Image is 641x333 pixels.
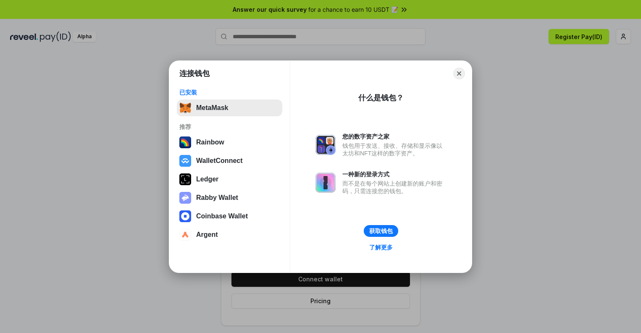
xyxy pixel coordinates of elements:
button: MetaMask [177,100,282,116]
img: svg+xml,%3Csvg%20width%3D%2228%22%20height%3D%2228%22%20viewBox%3D%220%200%2028%2028%22%20fill%3D... [179,229,191,241]
button: WalletConnect [177,152,282,169]
img: svg+xml,%3Csvg%20xmlns%3D%22http%3A%2F%2Fwww.w3.org%2F2000%2Fsvg%22%20fill%3D%22none%22%20viewBox... [315,173,336,193]
div: 钱包用于发送、接收、存储和显示像以太坊和NFT这样的数字资产。 [342,142,447,157]
div: 您的数字资产之家 [342,133,447,140]
button: 获取钱包 [364,225,398,237]
div: 了解更多 [369,244,393,251]
img: svg+xml,%3Csvg%20width%3D%22120%22%20height%3D%22120%22%20viewBox%3D%220%200%20120%20120%22%20fil... [179,136,191,148]
img: svg+xml,%3Csvg%20xmlns%3D%22http%3A%2F%2Fwww.w3.org%2F2000%2Fsvg%22%20width%3D%2228%22%20height%3... [179,173,191,185]
div: Coinbase Wallet [196,212,248,220]
button: Coinbase Wallet [177,208,282,225]
img: svg+xml,%3Csvg%20xmlns%3D%22http%3A%2F%2Fwww.w3.org%2F2000%2Fsvg%22%20fill%3D%22none%22%20viewBox... [179,192,191,204]
div: Rabby Wallet [196,194,238,202]
button: Argent [177,226,282,243]
img: svg+xml,%3Csvg%20width%3D%2228%22%20height%3D%2228%22%20viewBox%3D%220%200%2028%2028%22%20fill%3D... [179,210,191,222]
div: Rainbow [196,139,224,146]
button: Rainbow [177,134,282,151]
button: Close [453,68,465,79]
div: 一种新的登录方式 [342,170,447,178]
button: Ledger [177,171,282,188]
div: 已安装 [179,89,280,96]
img: svg+xml,%3Csvg%20width%3D%2228%22%20height%3D%2228%22%20viewBox%3D%220%200%2028%2028%22%20fill%3D... [179,155,191,167]
div: 而不是在每个网站上创建新的账户和密码，只需连接您的钱包。 [342,180,447,195]
div: Ledger [196,176,218,183]
a: 了解更多 [364,242,398,253]
div: MetaMask [196,104,228,112]
div: Argent [196,231,218,239]
button: Rabby Wallet [177,189,282,206]
h1: 连接钱包 [179,68,210,79]
div: 推荐 [179,123,280,131]
img: svg+xml,%3Csvg%20xmlns%3D%22http%3A%2F%2Fwww.w3.org%2F2000%2Fsvg%22%20fill%3D%22none%22%20viewBox... [315,135,336,155]
div: 获取钱包 [369,227,393,235]
div: 什么是钱包？ [358,93,404,103]
div: WalletConnect [196,157,243,165]
img: svg+xml,%3Csvg%20fill%3D%22none%22%20height%3D%2233%22%20viewBox%3D%220%200%2035%2033%22%20width%... [179,102,191,114]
